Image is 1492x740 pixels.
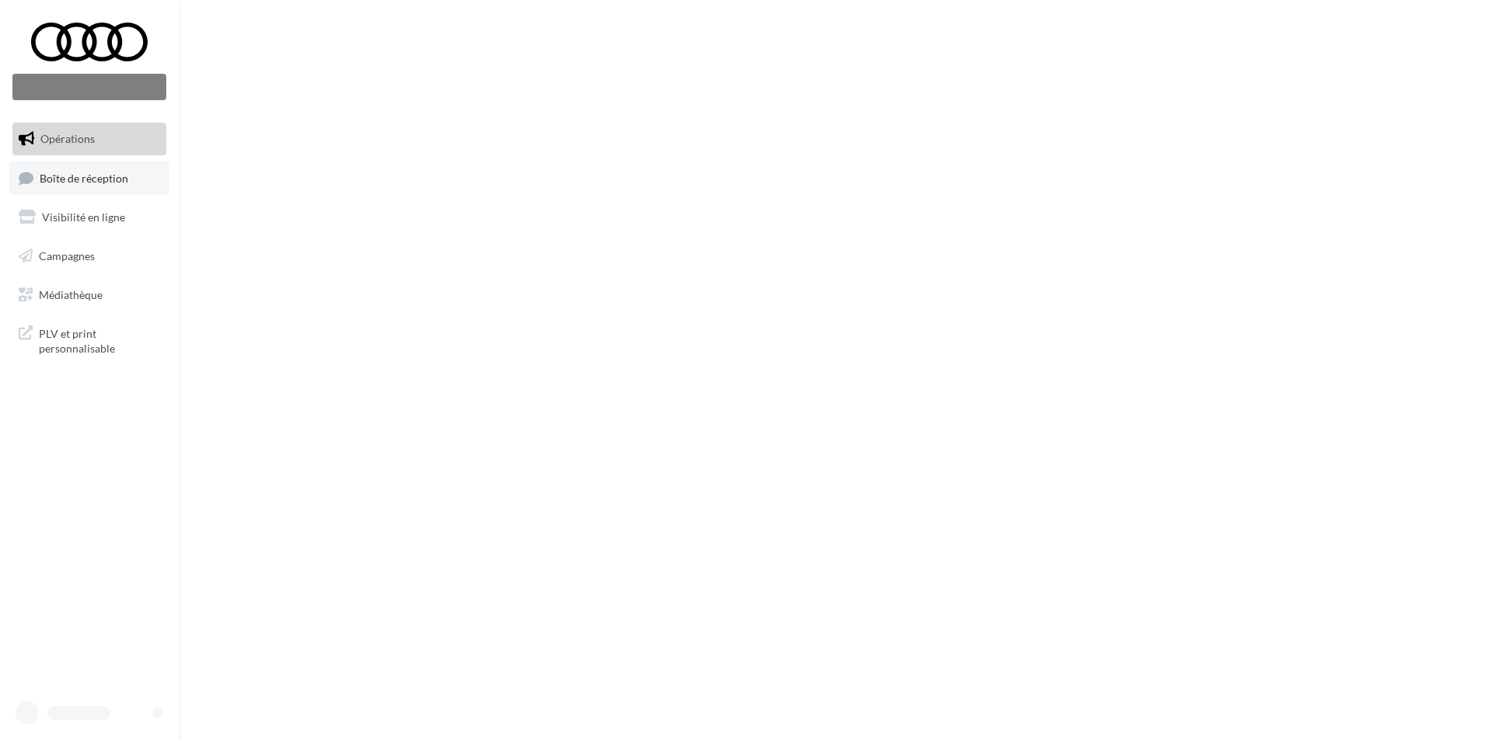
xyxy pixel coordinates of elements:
span: Médiathèque [39,287,103,301]
a: Médiathèque [9,279,169,311]
a: Opérations [9,123,169,155]
div: Nouvelle campagne [12,74,166,100]
a: Visibilité en ligne [9,201,169,234]
a: Campagnes [9,240,169,273]
a: PLV et print personnalisable [9,317,169,363]
a: Boîte de réception [9,162,169,195]
span: Visibilité en ligne [42,210,125,224]
span: PLV et print personnalisable [39,323,160,356]
span: Boîte de réception [40,171,128,184]
span: Campagnes [39,249,95,262]
span: Opérations [40,132,95,145]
